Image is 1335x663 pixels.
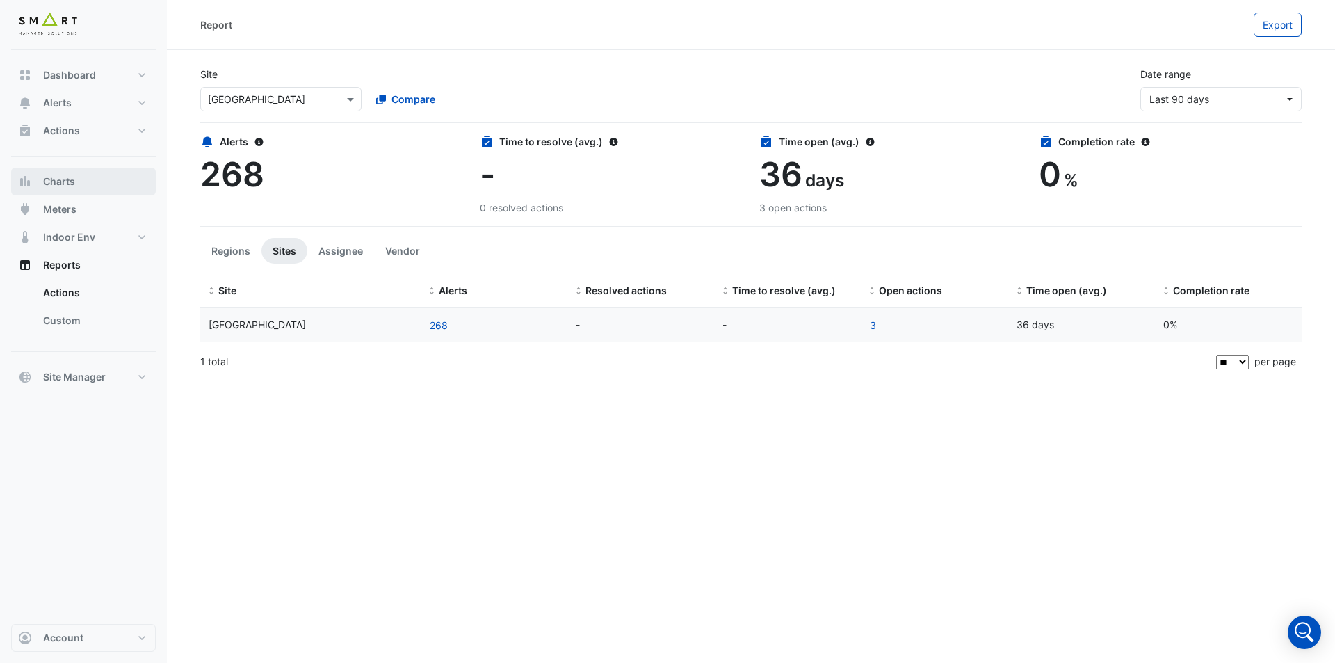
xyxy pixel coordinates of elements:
button: Alerts [11,89,156,117]
span: Completion rate [1173,285,1249,296]
span: Open actions [879,285,942,296]
span: Compare [391,92,435,106]
div: Reports [11,279,156,340]
div: 36 days [1017,317,1147,333]
span: per page [1254,356,1296,367]
div: Completion rate [1039,134,1302,149]
a: 3 [869,317,877,333]
span: days [805,170,844,191]
div: Alerts [200,134,463,149]
button: Vendor [374,238,431,264]
span: 268 [200,154,264,195]
app-icon: Meters [18,202,32,216]
button: Export [1254,13,1302,37]
button: Assignee [307,238,374,264]
span: % [1064,170,1078,191]
button: Sites [261,238,307,264]
div: 1 total [200,344,1213,379]
span: Alerts [439,285,467,296]
div: Time to resolve (avg.) [480,134,743,149]
span: Indoor Env [43,230,95,244]
div: Open Intercom Messenger [1288,616,1321,649]
span: Account [43,631,83,645]
button: Compare [367,87,444,111]
span: Time open (avg.) [1026,285,1107,296]
div: - [576,317,706,333]
span: - [480,154,495,195]
span: Site [218,285,236,296]
button: Charts [11,168,156,195]
span: Thames Tower [209,319,306,330]
div: Report [200,17,232,32]
app-icon: Reports [18,258,32,272]
button: Actions [11,117,156,145]
div: 3 open actions [759,200,1022,215]
span: Dashboard [43,68,96,82]
a: Actions [32,279,156,307]
app-icon: Indoor Env [18,230,32,244]
a: Custom [32,307,156,335]
div: Completion (%) = Resolved Actions / (Resolved Actions + Open Actions) [1163,283,1293,299]
div: 0% [1163,317,1293,333]
button: Reports [11,251,156,279]
span: Alerts [43,96,72,110]
label: Site [200,67,218,81]
span: Export [1263,19,1293,31]
app-icon: Alerts [18,96,32,110]
span: Meters [43,202,76,216]
button: Site Manager [11,363,156,391]
button: Meters [11,195,156,223]
div: - [722,317,852,333]
span: Site Manager [43,370,106,384]
app-icon: Charts [18,175,32,189]
button: Last 90 days [1140,87,1302,111]
button: Regions [200,238,261,264]
span: Resolved actions [585,285,667,296]
app-icon: Dashboard [18,68,32,82]
span: 20 Jun 25 - 18 Sep 25 [1149,93,1209,105]
button: 268 [429,317,448,333]
button: Dashboard [11,61,156,89]
span: Time to resolve (avg.) [732,285,836,296]
button: Indoor Env [11,223,156,251]
div: 0 resolved actions [480,200,743,215]
span: 0 [1039,154,1061,195]
div: Time open (avg.) [759,134,1022,149]
span: Actions [43,124,80,138]
app-icon: Actions [18,124,32,138]
span: Reports [43,258,81,272]
span: Charts [43,175,75,189]
app-icon: Site Manager [18,370,32,384]
label: Date range [1140,67,1191,81]
img: Company Logo [17,11,79,39]
span: 36 [759,154,802,195]
button: Account [11,624,156,652]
